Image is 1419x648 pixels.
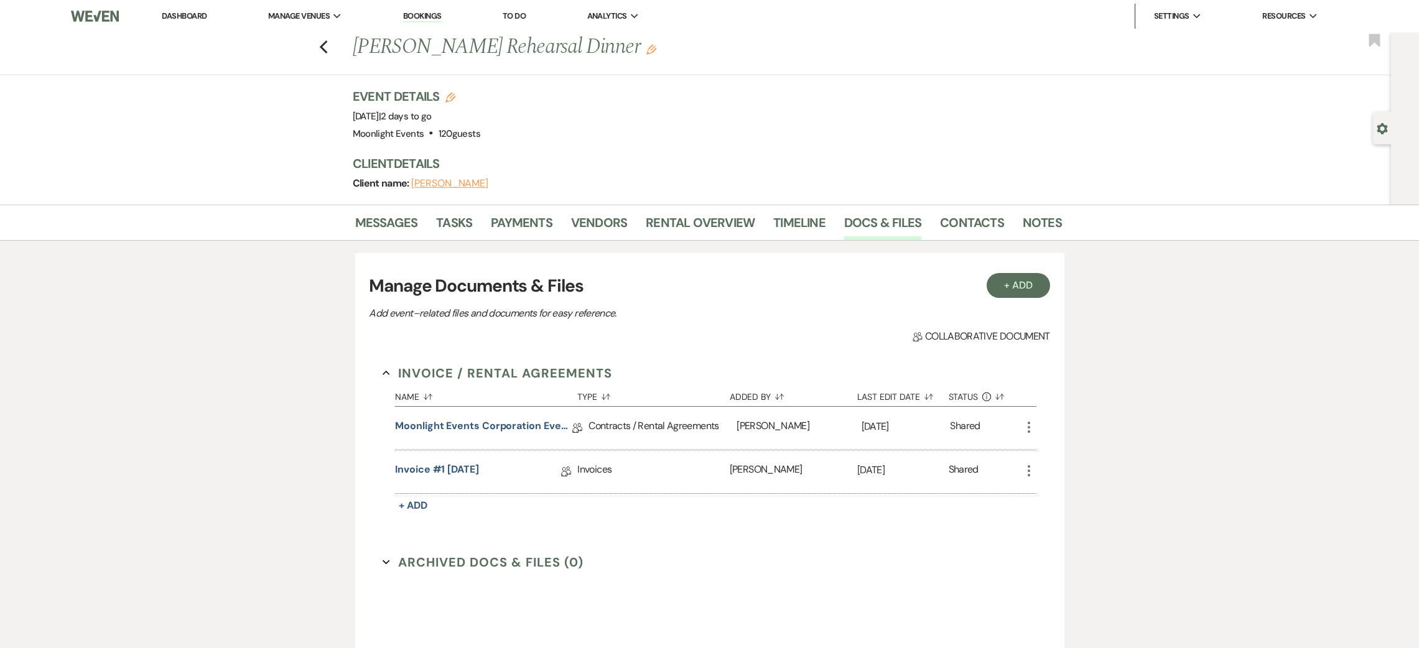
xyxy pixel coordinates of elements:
p: [DATE] [862,419,951,435]
a: Docs & Files [844,213,921,240]
div: Contracts / Rental Agreements [589,407,737,450]
a: Notes [1023,213,1062,240]
a: Dashboard [162,11,207,21]
div: Invoices [577,450,729,493]
span: Settings [1154,10,1189,22]
span: Manage Venues [268,10,330,22]
span: 120 guests [439,127,480,140]
button: Archived Docs & Files (0) [383,553,584,572]
span: Status [949,392,979,401]
a: Contacts [940,213,1004,240]
button: Edit [646,44,656,55]
p: [DATE] [857,462,949,478]
h3: Client Details [353,155,1049,172]
button: [PERSON_NAME] [411,178,488,188]
a: To Do [503,11,526,21]
a: Tasks [436,213,472,240]
button: Status [949,382,1021,406]
button: + Add [987,273,1050,298]
span: [DATE] [353,110,432,123]
div: Shared [949,462,979,481]
button: Last Edit Date [857,382,949,406]
span: | [379,110,432,123]
a: Timeline [773,213,826,240]
span: Resources [1262,10,1305,22]
a: Rental Overview [646,213,755,240]
div: [PERSON_NAME] [730,450,857,493]
a: Invoice #1 [DATE] [395,462,479,481]
span: Collaborative document [913,329,1049,344]
span: Client name: [353,177,412,190]
a: Moonlight Events Corporation Event Contract 2025 final [395,419,572,438]
span: Moonlight Events [353,127,424,140]
p: Add event–related files and documents for easy reference. [369,305,804,322]
button: Name [395,382,577,406]
h3: Event Details [353,88,480,105]
span: Analytics [587,10,627,22]
span: + Add [399,499,427,512]
button: Open lead details [1377,122,1388,134]
button: Added By [730,382,857,406]
div: Shared [950,419,980,438]
button: Invoice / Rental Agreements [383,364,612,382]
a: Bookings [403,11,442,22]
img: Weven Logo [71,3,119,29]
a: Vendors [571,213,627,240]
button: Type [577,382,729,406]
a: Payments [491,213,552,240]
h1: [PERSON_NAME] Rehearsal Dinner [353,32,910,62]
button: + Add [395,497,431,514]
a: Messages [355,213,418,240]
h3: Manage Documents & Files [369,273,1049,299]
span: 2 days to go [381,110,431,123]
div: [PERSON_NAME] [737,407,861,450]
